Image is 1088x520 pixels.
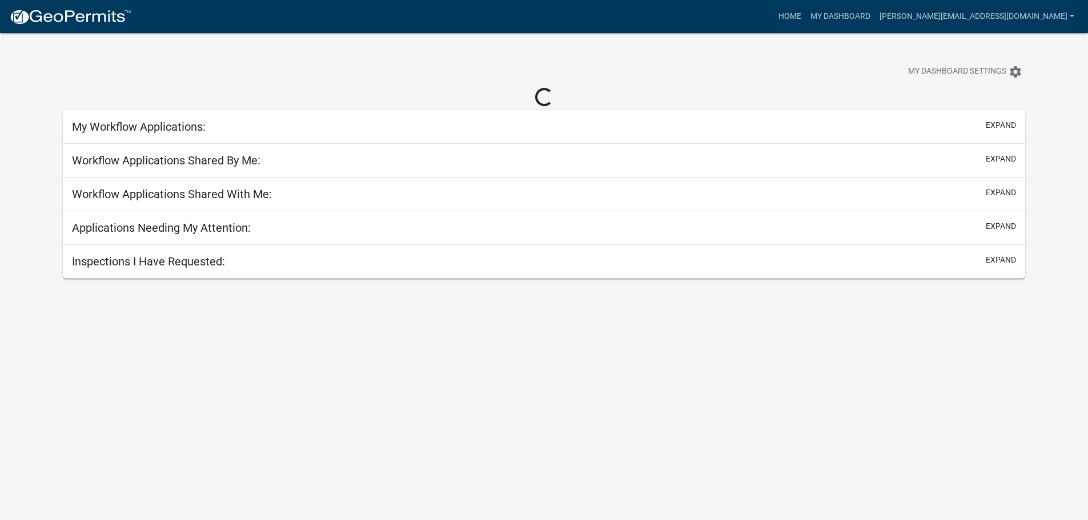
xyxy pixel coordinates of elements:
[72,120,206,134] h5: My Workflow Applications:
[806,6,875,27] a: My Dashboard
[72,154,260,167] h5: Workflow Applications Shared By Me:
[986,119,1016,131] button: expand
[774,6,806,27] a: Home
[899,61,1031,83] button: My Dashboard Settingssettings
[986,220,1016,232] button: expand
[986,153,1016,165] button: expand
[986,254,1016,266] button: expand
[72,187,272,201] h5: Workflow Applications Shared With Me:
[908,65,1006,79] span: My Dashboard Settings
[72,221,251,235] h5: Applications Needing My Attention:
[875,6,1079,27] a: [PERSON_NAME][EMAIL_ADDRESS][DOMAIN_NAME]
[1009,65,1022,79] i: settings
[986,187,1016,199] button: expand
[72,255,225,268] h5: Inspections I Have Requested:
